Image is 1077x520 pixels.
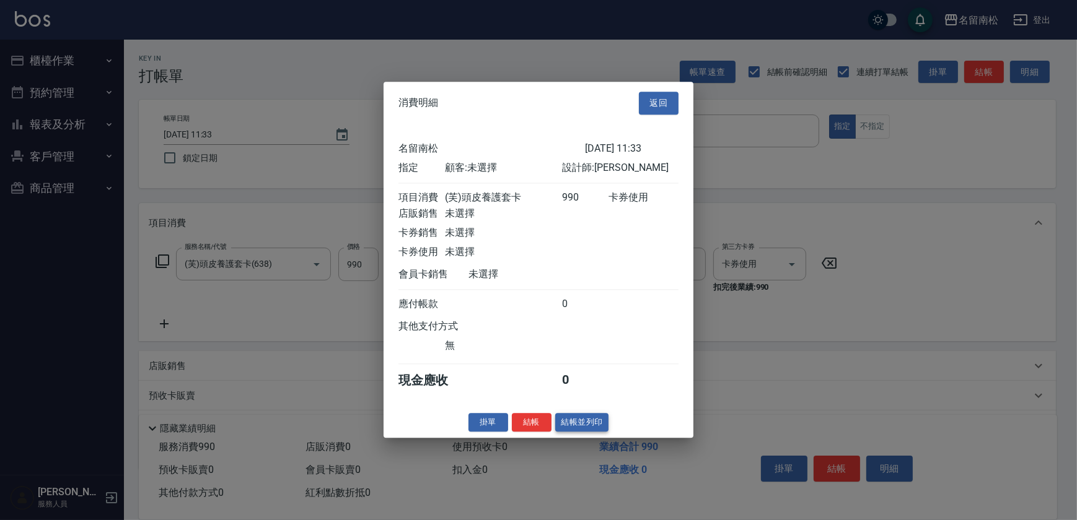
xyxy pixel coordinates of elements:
div: 0 [562,298,609,311]
button: 掛單 [468,413,508,432]
div: 設計師: [PERSON_NAME] [562,162,679,175]
div: 卡券使用 [609,191,679,204]
div: 項目消費 [398,191,445,204]
div: 卡券使用 [398,246,445,259]
div: 現金應收 [398,372,468,389]
div: 卡券銷售 [398,227,445,240]
div: 未選擇 [445,227,561,240]
span: 消費明細 [398,97,438,110]
div: [DATE] 11:33 [585,142,679,155]
div: 名留南松 [398,142,585,155]
div: 未選擇 [468,268,585,281]
div: (芙)頭皮養護套卡 [445,191,561,204]
div: 0 [562,372,609,389]
div: 店販銷售 [398,207,445,220]
div: 990 [562,191,609,204]
div: 指定 [398,162,445,175]
button: 返回 [639,92,679,115]
div: 無 [445,339,561,352]
div: 其他支付方式 [398,320,492,333]
div: 會員卡銷售 [398,268,468,281]
div: 未選擇 [445,246,561,259]
button: 結帳並列印 [555,413,609,432]
button: 結帳 [512,413,552,432]
div: 應付帳款 [398,298,445,311]
div: 未選擇 [445,207,561,220]
div: 顧客: 未選擇 [445,162,561,175]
